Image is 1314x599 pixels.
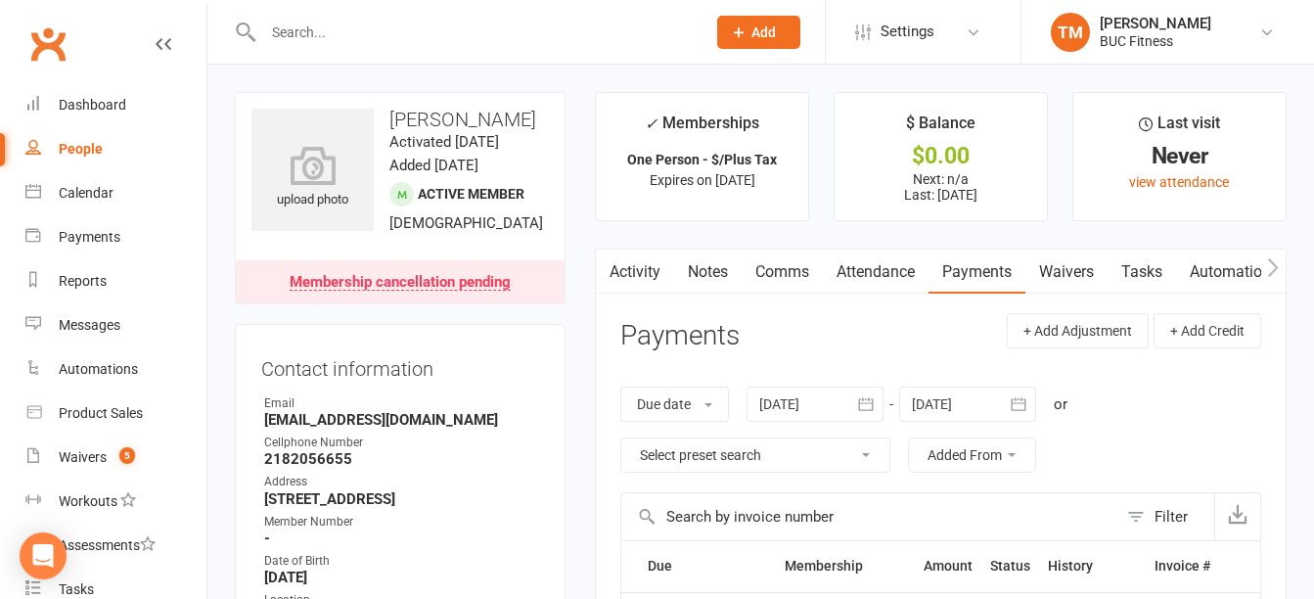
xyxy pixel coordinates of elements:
[59,97,126,113] div: Dashboard
[25,480,206,524] a: Workouts
[621,493,1117,540] input: Search by invoice number
[776,541,915,591] th: Membership
[251,146,374,210] div: upload photo
[20,532,67,579] div: Open Intercom Messenger
[257,19,692,46] input: Search...
[25,347,206,392] a: Automations
[1051,13,1090,52] div: TM
[742,250,823,295] a: Comms
[1176,250,1292,295] a: Automations
[1007,313,1149,348] button: + Add Adjustment
[264,394,539,413] div: Email
[264,490,539,508] strong: [STREET_ADDRESS]
[23,20,72,69] a: Clubworx
[908,438,1036,473] button: Added From
[852,171,1029,203] p: Next: n/a Last: [DATE]
[650,172,755,188] span: Expires on [DATE]
[59,141,103,157] div: People
[915,541,981,591] th: Amount
[1100,32,1211,50] div: BUC Fitness
[389,214,543,232] span: [DEMOGRAPHIC_DATA]
[1039,541,1146,591] th: History
[645,115,657,133] i: ✓
[823,250,929,295] a: Attendance
[1139,111,1220,146] div: Last visit
[25,392,206,436] a: Product Sales
[264,513,539,531] div: Member Number
[389,133,499,151] time: Activated [DATE]
[906,111,975,146] div: $ Balance
[620,321,740,351] h3: Payments
[1117,493,1214,540] button: Filter
[25,259,206,303] a: Reports
[59,493,117,509] div: Workouts
[1108,250,1176,295] a: Tasks
[639,541,776,591] th: Due
[1154,313,1261,348] button: + Add Credit
[25,524,206,568] a: Assessments
[261,350,539,380] h3: Contact information
[290,275,511,291] div: Membership cancellation pending
[25,436,206,480] a: Waivers 5
[251,109,549,130] h3: [PERSON_NAME]
[25,171,206,215] a: Calendar
[418,186,524,202] span: Active member
[1146,541,1219,591] th: Invoice #
[59,581,94,597] div: Tasks
[59,185,113,201] div: Calendar
[1025,250,1108,295] a: Waivers
[1155,505,1188,529] div: Filter
[264,552,539,571] div: Date of Birth
[1129,174,1229,190] a: view attendance
[751,24,776,40] span: Add
[596,250,674,295] a: Activity
[59,449,107,465] div: Waivers
[119,447,135,464] span: 5
[264,434,539,452] div: Cellphone Number
[264,569,539,586] strong: [DATE]
[674,250,742,295] a: Notes
[59,317,120,333] div: Messages
[852,146,1029,166] div: $0.00
[59,273,107,289] div: Reports
[25,215,206,259] a: Payments
[389,157,478,174] time: Added [DATE]
[981,541,1039,591] th: Status
[264,473,539,491] div: Address
[59,537,156,553] div: Assessments
[881,10,934,54] span: Settings
[929,250,1025,295] a: Payments
[59,405,143,421] div: Product Sales
[59,361,138,377] div: Automations
[620,387,729,422] button: Due date
[59,229,120,245] div: Payments
[25,83,206,127] a: Dashboard
[25,303,206,347] a: Messages
[1091,146,1268,166] div: Never
[645,111,759,147] div: Memberships
[264,411,539,429] strong: [EMAIL_ADDRESS][DOMAIN_NAME]
[1054,392,1067,416] div: or
[627,152,777,167] strong: One Person - $/Plus Tax
[25,127,206,171] a: People
[264,450,539,468] strong: 2182056655
[717,16,800,49] button: Add
[1100,15,1211,32] div: [PERSON_NAME]
[264,530,539,547] strong: -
